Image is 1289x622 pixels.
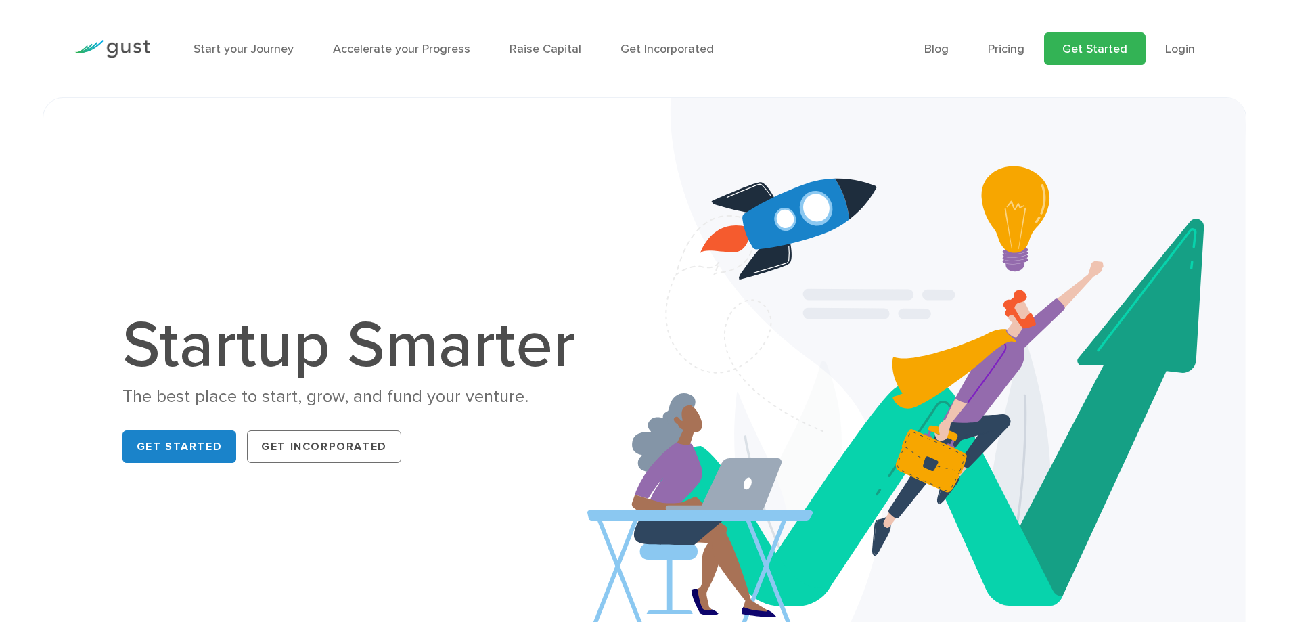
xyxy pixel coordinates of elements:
[247,430,401,463] a: Get Incorporated
[122,430,237,463] a: Get Started
[620,42,714,56] a: Get Incorporated
[122,313,589,378] h1: Startup Smarter
[1044,32,1146,65] a: Get Started
[38,22,66,32] div: v 4.0.25
[135,79,145,89] img: tab_keywords_by_traffic_grey.svg
[37,79,47,89] img: tab_domain_overview_orange.svg
[35,35,149,46] div: Domain: [DOMAIN_NAME]
[988,42,1024,56] a: Pricing
[1165,42,1195,56] a: Login
[194,42,294,56] a: Start your Journey
[74,40,150,58] img: Gust Logo
[510,42,581,56] a: Raise Capital
[924,42,949,56] a: Blog
[22,22,32,32] img: logo_orange.svg
[333,42,470,56] a: Accelerate your Progress
[22,35,32,46] img: website_grey.svg
[122,385,589,409] div: The best place to start, grow, and fund your venture.
[51,80,121,89] div: Domain Overview
[150,80,228,89] div: Keywords by Traffic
